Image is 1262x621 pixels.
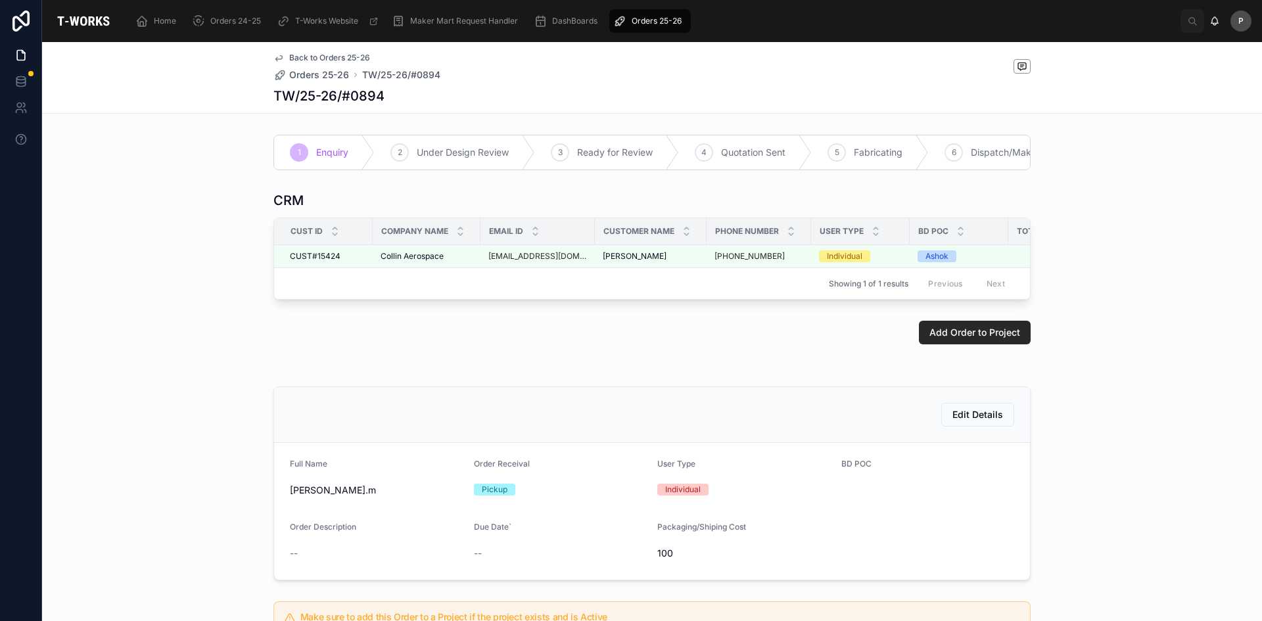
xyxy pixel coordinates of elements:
[530,9,607,33] a: DashBoards
[1009,251,1092,262] span: Orders Placed 5
[952,408,1003,421] span: Edit Details
[291,226,323,237] span: Cust ID
[918,226,948,237] span: BD POC
[835,147,839,158] span: 5
[854,146,902,159] span: Fabricating
[1238,16,1244,26] span: P
[715,226,779,237] span: Phone Number
[290,484,463,497] span: [PERSON_NAME].m
[290,251,340,262] span: CUST#15424
[482,484,507,495] div: Pickup
[298,147,301,158] span: 1
[388,9,527,33] a: Maker Mart Request Handler
[273,68,349,81] a: Orders 25-26
[714,251,785,262] a: [PHONE_NUMBER]
[154,16,176,26] span: Home
[316,146,348,159] span: Enquiry
[131,9,185,33] a: Home
[929,326,1020,339] span: Add Order to Project
[657,459,695,469] span: User Type
[829,279,908,289] span: Showing 1 of 1 results
[290,459,327,469] span: Full Name
[188,9,270,33] a: Orders 24-25
[474,547,482,560] span: --
[273,53,370,63] a: Back to Orders 25-26
[665,484,701,495] div: Individual
[410,16,518,26] span: Maker Mart Request Handler
[289,53,370,63] span: Back to Orders 25-26
[577,146,653,159] span: Ready for Review
[417,146,509,159] span: Under Design Review
[952,147,956,158] span: 6
[1017,226,1083,237] span: Total Orders Placed
[609,9,691,33] a: Orders 25-26
[290,522,356,532] span: Order Description
[603,251,666,262] span: [PERSON_NAME]
[489,226,523,237] span: Email ID
[53,11,114,32] img: App logo
[273,191,304,210] h1: CRM
[820,226,864,237] span: User Type
[290,547,298,560] span: --
[552,16,597,26] span: DashBoards
[381,226,448,237] span: Company Name
[925,250,948,262] div: Ashok
[381,251,444,262] span: Collin Aerospace
[125,7,1180,35] div: scrollable content
[657,522,746,532] span: Packaging/Shiping Cost
[488,251,587,262] a: [EMAIL_ADDRESS][DOMAIN_NAME]
[941,403,1014,426] button: Edit Details
[632,16,682,26] span: Orders 25-26
[603,226,674,237] span: Customer Name
[362,68,440,81] a: TW/25-26/#0894
[273,87,385,105] h1: TW/25-26/#0894
[558,147,563,158] span: 3
[398,147,402,158] span: 2
[289,68,349,81] span: Orders 25-26
[701,147,707,158] span: 4
[210,16,261,26] span: Orders 24-25
[827,250,862,262] div: Individual
[474,459,530,469] span: Order Receival
[919,321,1031,344] button: Add Order to Project
[273,9,385,33] a: T-Works Website
[295,16,358,26] span: T-Works Website
[841,459,872,469] span: BD POC
[657,547,831,560] span: 100
[721,146,785,159] span: Quotation Sent
[971,146,1067,159] span: Dispatch/Makers Mart
[474,522,511,532] span: Due Date`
